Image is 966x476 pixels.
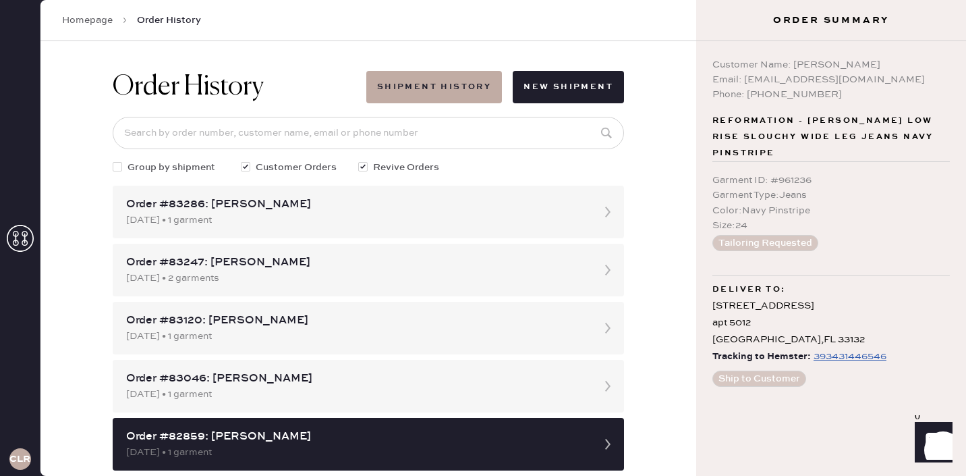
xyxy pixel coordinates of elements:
[712,87,950,102] div: Phone: [PHONE_NUMBER]
[814,348,886,365] div: https://www.fedex.com/apps/fedextrack/?tracknumbers=393431446546&cntry_code=US
[9,454,30,464] h3: CLR
[712,188,950,203] div: Garment Type : Jeans
[126,271,586,286] div: [DATE] • 2 garments
[373,160,439,175] span: Revive Orders
[712,173,950,188] div: Garment ID : # 961236
[811,348,886,365] a: 393431446546
[126,313,586,329] div: Order #83120: [PERSON_NAME]
[712,113,950,161] span: Reformation - [PERSON_NAME] Low Rise Slouchy Wide Leg Jeans Navy Pinstripe
[127,160,215,175] span: Group by shipment
[696,14,966,27] h3: Order Summary
[126,371,586,387] div: Order #83046: [PERSON_NAME]
[126,196,586,213] div: Order #83286: [PERSON_NAME]
[126,255,586,271] div: Order #83247: [PERSON_NAME]
[126,445,586,460] div: [DATE] • 1 garment
[366,71,502,103] button: Shipment History
[256,160,337,175] span: Customer Orders
[902,415,960,473] iframe: Front Chat
[712,298,950,349] div: [STREET_ADDRESS] apt 5012 [GEOGRAPHIC_DATA] , FL 33132
[712,371,806,387] button: Ship to Customer
[62,14,113,27] a: Homepage
[113,117,624,149] input: Search by order number, customer name, email or phone number
[126,329,586,344] div: [DATE] • 1 garment
[137,14,201,27] span: Order History
[712,72,950,87] div: Email: [EMAIL_ADDRESS][DOMAIN_NAME]
[712,57,950,72] div: Customer Name: [PERSON_NAME]
[126,429,586,445] div: Order #82859: [PERSON_NAME]
[113,71,264,103] h1: Order History
[712,282,785,298] span: Deliver to:
[712,348,811,365] span: Tracking to Hemster:
[712,203,950,218] div: Color : Navy Pinstripe
[712,218,950,233] div: Size : 24
[712,235,818,251] button: Tailoring Requested
[126,387,586,402] div: [DATE] • 1 garment
[126,213,586,228] div: [DATE] • 1 garment
[513,71,624,103] button: New Shipment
